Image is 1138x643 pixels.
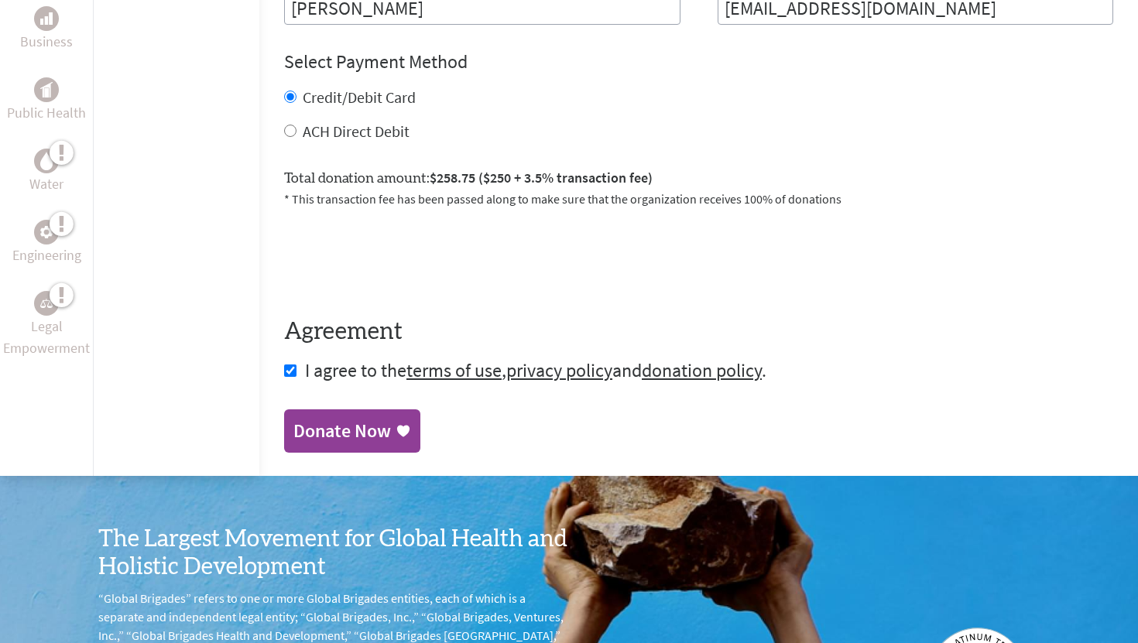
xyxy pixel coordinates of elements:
[29,173,63,195] p: Water
[284,409,420,453] a: Donate Now
[40,152,53,169] img: Water
[40,225,53,238] img: Engineering
[406,358,502,382] a: terms of use
[98,525,569,581] h3: The Largest Movement for Global Health and Holistic Development
[34,149,59,173] div: Water
[34,77,59,102] div: Public Health
[40,12,53,25] img: Business
[430,169,653,186] span: $258.75 ($250 + 3.5% transaction fee)
[34,291,59,316] div: Legal Empowerment
[284,318,1113,346] h4: Agreement
[20,6,73,53] a: BusinessBusiness
[284,50,1113,74] h4: Select Payment Method
[3,316,90,359] p: Legal Empowerment
[29,149,63,195] a: WaterWater
[293,419,391,443] div: Donate Now
[506,358,612,382] a: privacy policy
[642,358,762,382] a: donation policy
[34,220,59,245] div: Engineering
[40,82,53,97] img: Public Health
[12,245,81,266] p: Engineering
[284,167,653,190] label: Total donation amount:
[303,87,416,107] label: Credit/Debit Card
[40,299,53,308] img: Legal Empowerment
[12,220,81,266] a: EngineeringEngineering
[20,31,73,53] p: Business
[3,291,90,359] a: Legal EmpowermentLegal Empowerment
[284,227,519,287] iframe: To enrich screen reader interactions, please activate Accessibility in Grammarly extension settings
[284,190,1113,208] p: * This transaction fee has been passed along to make sure that the organization receives 100% of ...
[34,6,59,31] div: Business
[7,102,86,124] p: Public Health
[303,121,410,141] label: ACH Direct Debit
[7,77,86,124] a: Public HealthPublic Health
[305,358,766,382] span: I agree to the , and .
